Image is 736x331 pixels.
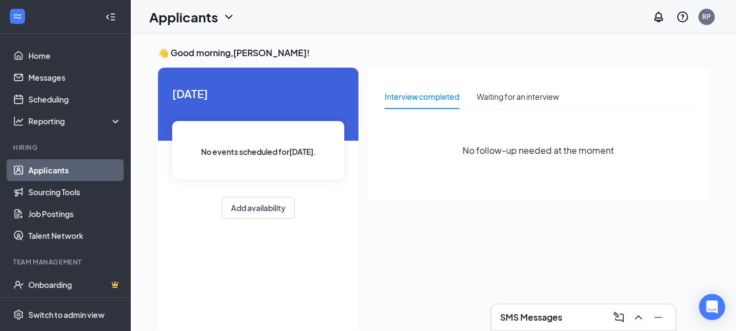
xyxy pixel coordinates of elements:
[172,85,344,102] span: [DATE]
[13,309,24,320] svg: Settings
[28,225,121,246] a: Talent Network
[28,159,121,181] a: Applicants
[477,91,559,103] div: Waiting for an interview
[610,309,628,326] button: ComposeMessage
[149,8,218,26] h1: Applicants
[222,10,235,23] svg: ChevronDown
[28,274,121,296] a: OnboardingCrown
[699,294,725,320] div: Open Intercom Messenger
[28,309,105,320] div: Switch to admin view
[13,116,24,127] svg: Analysis
[676,10,689,23] svg: QuestionInfo
[702,12,711,21] div: RP
[385,91,459,103] div: Interview completed
[630,309,647,326] button: ChevronUp
[28,88,121,110] a: Scheduling
[649,309,667,326] button: Minimize
[632,311,645,324] svg: ChevronUp
[28,296,121,317] a: TeamCrown
[13,143,119,152] div: Hiring
[158,47,709,59] h3: 👋 Good morning, [PERSON_NAME] !
[28,181,121,203] a: Sourcing Tools
[201,146,316,158] span: No events scheduled for [DATE] .
[28,45,121,67] a: Home
[28,203,121,225] a: Job Postings
[652,311,665,324] svg: Minimize
[105,11,116,22] svg: Collapse
[28,116,122,127] div: Reporting
[500,311,562,323] h3: SMS Messages
[612,311,625,324] svg: ComposeMessage
[652,10,665,23] svg: Notifications
[222,197,295,219] button: Add availability
[12,11,23,22] svg: WorkstreamLogo
[13,257,119,267] div: Team Management
[28,67,121,88] a: Messages
[463,143,614,157] span: No follow-up needed at the moment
